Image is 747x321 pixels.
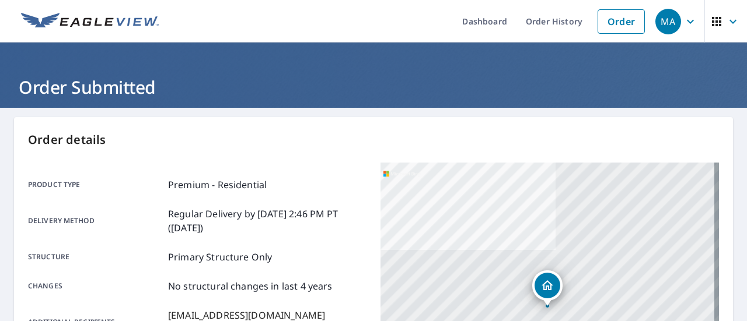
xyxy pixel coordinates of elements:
[21,13,159,30] img: EV Logo
[168,178,267,192] p: Premium - Residential
[28,279,163,293] p: Changes
[28,131,719,149] p: Order details
[14,75,733,99] h1: Order Submitted
[532,270,563,306] div: Dropped pin, building 1, Residential property, 1036 Barrymore Dr Bel Air, MD 21014
[28,178,163,192] p: Product type
[598,9,645,34] a: Order
[28,250,163,264] p: Structure
[655,9,681,34] div: MA
[168,279,333,293] p: No structural changes in last 4 years
[168,207,366,235] p: Regular Delivery by [DATE] 2:46 PM PT ([DATE])
[28,207,163,235] p: Delivery method
[168,250,272,264] p: Primary Structure Only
